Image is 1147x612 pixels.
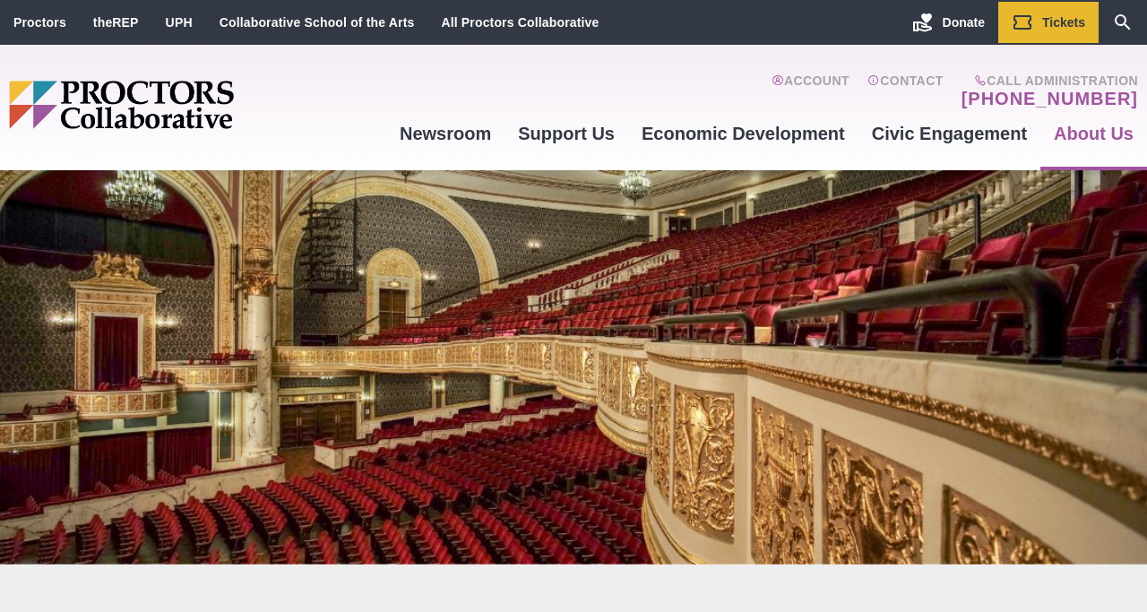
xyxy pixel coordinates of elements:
[9,81,372,129] img: Proctors logo
[867,73,944,109] a: Contact
[772,73,849,109] a: Account
[1099,2,1147,43] a: Search
[943,15,985,30] span: Donate
[962,88,1138,109] a: [PHONE_NUMBER]
[956,73,1138,88] span: Call Administration
[220,15,415,30] a: Collaborative School of the Arts
[899,2,998,43] a: Donate
[1042,15,1085,30] span: Tickets
[998,2,1099,43] a: Tickets
[505,109,628,158] a: Support Us
[166,15,193,30] a: UPH
[628,109,858,158] a: Economic Development
[386,109,505,158] a: Newsroom
[858,109,1040,158] a: Civic Engagement
[1040,109,1147,158] a: About Us
[13,15,66,30] a: Proctors
[441,15,599,30] a: All Proctors Collaborative
[93,15,139,30] a: theREP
